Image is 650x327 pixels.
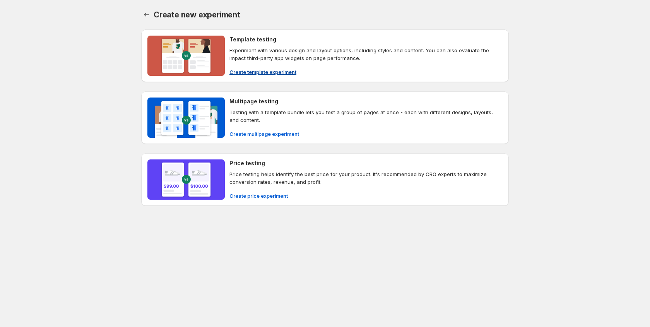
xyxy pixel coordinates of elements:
[229,170,503,186] p: Price testing helps identify the best price for your product. It's recommended by CRO experts to ...
[225,128,304,140] button: Create multipage experiment
[229,130,299,138] span: Create multipage experiment
[229,108,503,124] p: Testing with a template bundle lets you test a group of pages at once - each with different desig...
[229,159,265,167] h4: Price testing
[141,9,152,20] button: Back
[229,192,288,200] span: Create price experiment
[154,10,240,19] span: Create new experiment
[147,98,225,138] img: Multipage testing
[229,36,276,43] h4: Template testing
[229,46,503,62] p: Experiment with various design and layout options, including styles and content. You can also eva...
[147,36,225,76] img: Template testing
[225,66,301,78] button: Create template experiment
[229,68,296,76] span: Create template experiment
[225,190,292,202] button: Create price experiment
[229,98,278,105] h4: Multipage testing
[147,159,225,200] img: Price testing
